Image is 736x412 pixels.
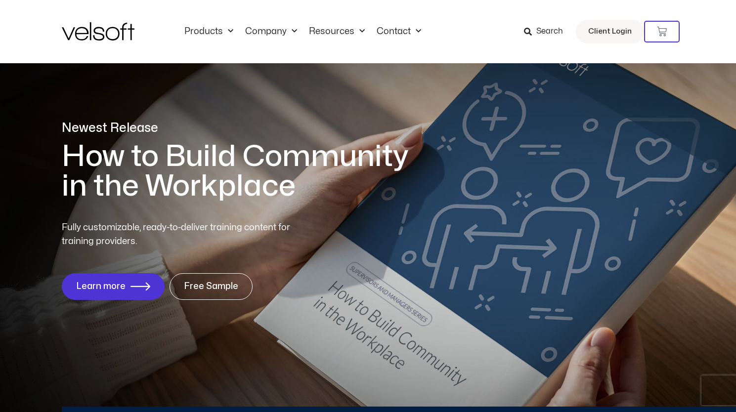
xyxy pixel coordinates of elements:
img: Velsoft Training Materials [62,22,134,41]
nav: Menu [178,26,427,37]
p: Newest Release [62,120,423,137]
a: Client Login [576,20,644,43]
a: CompanyMenu Toggle [239,26,303,37]
a: ContactMenu Toggle [371,26,427,37]
span: Free Sample [184,282,238,291]
a: ResourcesMenu Toggle [303,26,371,37]
h1: How to Build Community in the Workplace [62,142,423,201]
a: Free Sample [170,273,253,300]
a: Learn more [62,273,165,300]
p: Fully customizable, ready-to-deliver training content for training providers. [62,221,308,248]
span: Search [536,25,563,38]
span: Learn more [76,282,126,291]
span: Client Login [588,25,632,38]
a: Search [524,23,570,40]
a: ProductsMenu Toggle [178,26,239,37]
